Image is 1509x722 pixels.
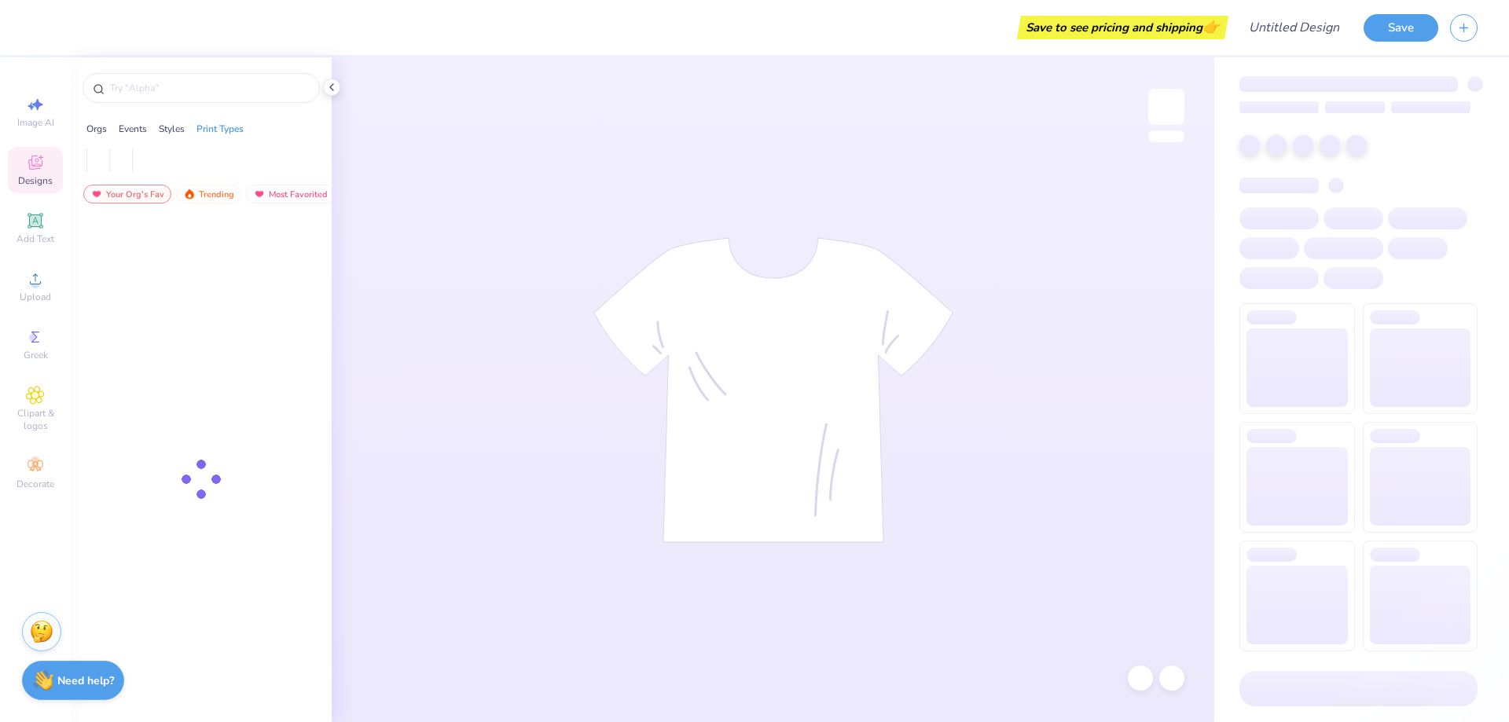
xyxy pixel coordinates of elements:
[57,673,114,688] strong: Need help?
[246,185,335,203] div: Most Favorited
[1021,16,1224,39] div: Save to see pricing and shipping
[17,478,54,490] span: Decorate
[18,174,53,187] span: Designs
[17,116,54,129] span: Image AI
[1364,14,1438,42] button: Save
[119,122,147,136] div: Events
[86,122,107,136] div: Orgs
[159,122,185,136] div: Styles
[17,233,54,245] span: Add Text
[83,185,171,203] div: Your Org's Fav
[8,407,63,432] span: Clipart & logos
[108,80,310,96] input: Try "Alpha"
[176,185,241,203] div: Trending
[183,189,196,200] img: trending.gif
[593,237,953,543] img: tee-skeleton.svg
[24,349,48,361] span: Greek
[1202,17,1220,36] span: 👉
[20,291,51,303] span: Upload
[196,122,244,136] div: Print Types
[90,189,103,200] img: most_fav.gif
[1236,12,1352,43] input: Untitled Design
[253,189,266,200] img: most_fav.gif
